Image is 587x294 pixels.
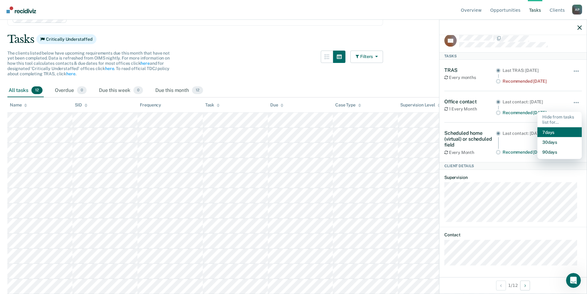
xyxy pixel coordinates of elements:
div: Due this month [154,84,204,97]
button: 30 days [537,137,582,147]
button: 90 days [537,147,582,157]
div: Recommended [DATE] [503,150,565,155]
div: Case Type [335,102,361,108]
span: 12 [31,86,43,94]
div: 1 Every Month [444,106,496,112]
button: Filters [350,51,383,63]
dt: Supervision [444,175,582,180]
button: Profile dropdown button [572,5,582,14]
div: Scheduled home (virtual) or scheduled field [444,130,496,148]
a: here [141,61,149,66]
div: Frequency [140,102,161,108]
div: Recommended [DATE] [503,78,565,84]
div: Due [270,102,284,108]
span: 0 [77,86,87,94]
div: Task [205,102,220,108]
button: Next Client [520,280,530,290]
dt: Contact [444,232,582,238]
div: Tasks [7,33,580,46]
span: 12 [192,86,203,94]
div: Office contact [444,98,496,104]
div: Client Details [439,162,587,170]
div: Every Month [444,150,496,155]
div: Every months [444,75,496,80]
div: Last contact: [DATE] [503,99,565,104]
div: Supervision Level [400,102,441,108]
button: Previous Client [496,280,506,290]
span: 0 [133,86,143,94]
div: Recommended [DATE] [503,110,565,115]
div: SID [75,102,88,108]
iframe: Intercom live chat [566,273,581,288]
div: Dropdown Menu [537,112,582,159]
div: Last TRAS: [DATE] [503,68,565,73]
div: 1 / 12 [439,277,587,293]
div: Due this week [98,84,144,97]
div: All tasks [7,84,44,97]
span: The clients listed below have upcoming requirements due this month that have not yet been complet... [7,51,170,76]
div: Hide from tasks list for... [537,112,582,127]
button: 7 days [537,127,582,137]
a: here [66,71,75,76]
div: A P [572,5,582,14]
div: Overdue [54,84,88,97]
div: Name [10,102,27,108]
div: Last contact: [DATE] [503,130,565,136]
a: here [105,66,114,71]
img: Recidiviz [6,6,36,13]
span: Critically Understaffed [36,34,96,44]
div: Tasks [439,52,587,60]
div: TRAS [444,67,496,73]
